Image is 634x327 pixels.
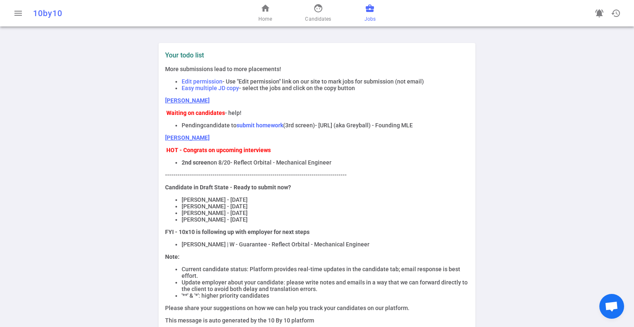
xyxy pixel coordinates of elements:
button: Open history [608,5,624,21]
li: Update employer about your candidate: please write notes and emails in a way that we can forward ... [182,279,469,292]
a: Go to see announcements [591,5,608,21]
a: Home [258,3,272,23]
span: Edit permission [182,78,222,85]
button: Open menu [10,5,26,21]
a: [PERSON_NAME] [165,97,210,104]
p: Please share your suggestions on how we can help you track your candidates on our platform. [165,305,469,311]
span: - [URL] (aka Greyball) - Founding MLE [315,122,413,129]
li: [PERSON_NAME] - [DATE] [182,203,469,210]
span: notifications_active [594,8,604,18]
a: Open chat [599,294,624,319]
strong: submit homework [237,122,283,129]
a: Candidates [305,3,331,23]
strong: HOT - Congrats on upcoming interviews [166,147,271,153]
strong: Candidate in Draft State - Ready to submit now? [165,184,291,191]
span: (3rd screen) [283,122,315,129]
span: - help! [225,110,241,116]
li: Current candidate status: Platform provides real-time updates in the candidate tab; email respons... [182,266,469,279]
span: home [260,3,270,13]
strong: Waiting on candidates [166,110,225,116]
span: - Reflect Orbital - Mechanical Engineer [230,159,331,166]
strong: FYI - 10x10 is following up with employer for next steps [165,229,310,235]
li: [PERSON_NAME] - [DATE] [182,210,469,216]
span: on 8/20 [211,159,230,166]
li: '**' & '*': higher priority candidates [182,292,469,299]
p: ---------------------------------------------------------------------------------------- [165,172,469,178]
li: [PERSON_NAME] | W - Guarantee - Reflect Orbital - Mechanical Engineer [182,241,469,248]
li: [PERSON_NAME] - [DATE] [182,196,469,203]
span: Pending [182,122,203,129]
span: Home [258,15,272,23]
span: Jobs [364,15,376,23]
span: business_center [365,3,375,13]
span: Easy multiple JD copy [182,85,239,91]
span: menu [13,8,23,18]
span: face [313,3,323,13]
a: [PERSON_NAME] [165,134,210,141]
p: This message is auto generated by the 10 By 10 platform [165,317,469,324]
span: history [611,8,621,18]
div: 10by10 [33,8,208,18]
span: - Use "Edit permission" link on our site to mark jobs for submission (not email) [222,78,424,85]
span: Candidates [305,15,331,23]
span: More submissions lead to more placements! [165,66,281,72]
strong: Note: [165,253,180,260]
label: Your todo list [165,51,469,59]
span: - select the jobs and click on the copy button [239,85,355,91]
a: Jobs [364,3,376,23]
li: [PERSON_NAME] - [DATE] [182,216,469,223]
strong: 2nd screen [182,159,211,166]
span: candidate to [203,122,237,129]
